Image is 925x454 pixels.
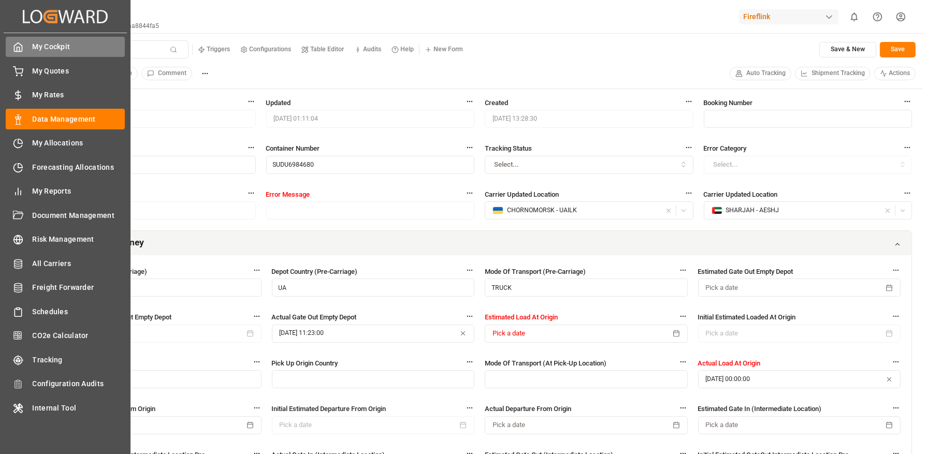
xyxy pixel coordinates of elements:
span: Data Management [33,114,125,125]
a: My Cockpit [6,37,125,57]
button: Pick a date [59,416,262,434]
button: Audits [349,42,386,57]
small: Configurations [249,46,291,52]
span: Auto Tracking [746,69,786,78]
span: All Carriers [33,258,125,269]
span: Error Message [266,189,310,200]
span: Updated [266,97,291,108]
span: Estimated Load At Origin [485,312,558,323]
span: Carrier Updated Location [485,189,559,200]
span: Internal Tool [33,403,125,414]
span: Initial Estimated Departure From Origin [272,403,386,414]
span: My Reports [33,186,125,197]
span: Pick a date [493,329,525,338]
a: Risk Management [6,229,125,250]
span: Forecasting Allocations [33,162,125,173]
span: Actual Gate Out Empty Depot [272,312,357,323]
button: Save & New [819,42,876,57]
span: Tracking Status [485,143,532,154]
a: Document Management [6,205,125,225]
span: Schedules [33,306,125,317]
span: Actual Departure From Origin [485,403,571,414]
button: New Form [420,42,468,57]
span: My Quotes [33,66,125,77]
button: Pick a date [698,416,901,434]
span: Risk Management [33,234,125,245]
small: Triggers [207,46,230,52]
button: Table Editor [296,42,349,57]
small: New Form [433,46,463,52]
span: Pick a date [493,420,525,430]
a: Configuration Audits [6,374,125,394]
span: Tracking [33,355,125,365]
span: Pick Up Origin Country [272,358,338,369]
button: Help Center [866,5,889,28]
span: Error Category [704,143,747,154]
div: Fireflink [739,9,839,24]
span: My Cockpit [33,41,125,52]
button: Triggers [193,42,235,57]
a: My Rates [6,85,125,105]
span: Select... [495,160,519,169]
small: Audits [363,46,381,52]
a: CO2e Calculator [6,326,125,346]
span: Booking Number [704,97,753,108]
span: Pick a date [706,283,739,292]
span: Estimated Gate Out Empty Depot [698,266,793,277]
button: Actions [874,67,916,80]
button: Shipment Tracking [795,67,871,80]
img: country [493,207,503,215]
a: Freight Forwarder [6,277,125,298]
span: Comment [158,69,186,78]
button: Auto Tracking [730,67,791,80]
a: My Allocations [6,133,125,153]
a: Forecasting Allocations [6,157,125,177]
span: My Allocations [33,138,125,149]
span: Shipment Tracking [812,69,865,78]
a: My Reports [6,181,125,201]
button: show 0 new notifications [843,5,866,28]
div: SHARJAH - AESHJ [712,206,880,215]
span: Mode Of Transport (Pre-Carriage) [485,266,586,277]
button: countryCHORNOMORSK - UAILK [485,201,693,219]
button: countrySHARJAH - AESHJ [704,201,913,219]
img: country [712,207,722,215]
span: Document Management [33,210,125,221]
button: Comment [141,67,192,80]
div: CHORNOMORSK - UAILK [493,206,661,215]
a: All Carriers [6,253,125,273]
small: Table Editor [310,46,344,52]
button: Pick a date [485,325,688,343]
button: Configurations [235,42,296,57]
button: [DATE] 11:23:00 [272,325,475,343]
small: Help [400,46,414,52]
span: My Rates [33,90,125,100]
span: Actual Load At Origin [698,358,761,369]
a: Internal Tool [6,398,125,418]
span: Mode Of Transport (At Pick-Up Location) [485,358,606,369]
span: Container Number [266,143,320,154]
a: Data Management [6,109,125,129]
span: Carrier Updated Location [704,189,778,200]
span: Created [485,97,508,108]
span: CO2e Calculator [33,330,125,341]
button: Pick a date [698,279,901,297]
span: Initial Estimated Loaded At Origin [698,312,796,323]
span: Configuration Audits [33,378,125,389]
a: My Quotes [6,61,125,81]
button: Save [880,42,916,57]
a: Tracking [6,349,125,370]
button: Fireflink [739,7,843,26]
span: Freight Forwarder [33,282,125,293]
span: Pick a date [706,420,739,430]
span: Estimated Gate In (Intermediate Location) [698,403,822,414]
button: Help [386,42,419,57]
span: Depot Country (Pre-Carriage) [272,266,358,277]
a: Schedules [6,301,125,321]
button: Pick a date [485,416,688,434]
button: [DATE] 00:00:00 [698,370,901,388]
